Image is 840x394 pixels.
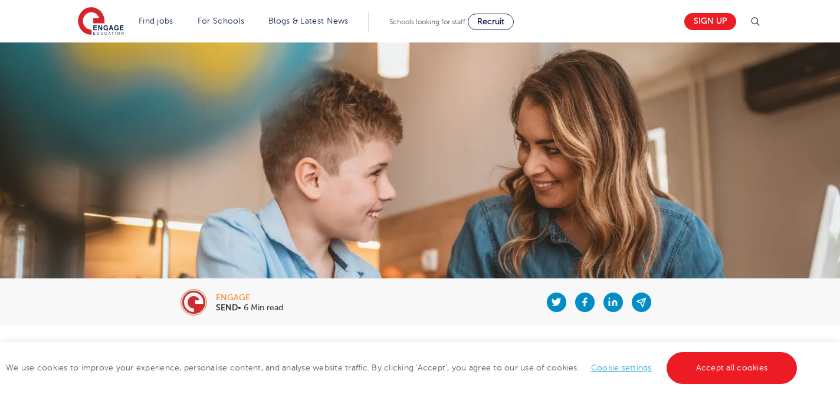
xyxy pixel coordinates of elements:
[216,294,283,302] div: engage
[6,363,800,372] span: We use cookies to improve your experience, personalise content, and analyse website traffic. By c...
[468,14,514,30] a: Recruit
[216,304,283,312] p: • 6 Min read
[389,18,465,26] span: Schools looking for staff
[591,363,652,372] a: Cookie settings
[198,17,244,25] a: For Schools
[477,17,504,26] span: Recruit
[684,13,736,30] a: Sign up
[268,17,349,25] a: Blogs & Latest News
[667,352,798,384] a: Accept all cookies
[216,303,238,312] b: SEND
[139,17,173,25] a: Find jobs
[78,7,124,37] img: Engage Education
